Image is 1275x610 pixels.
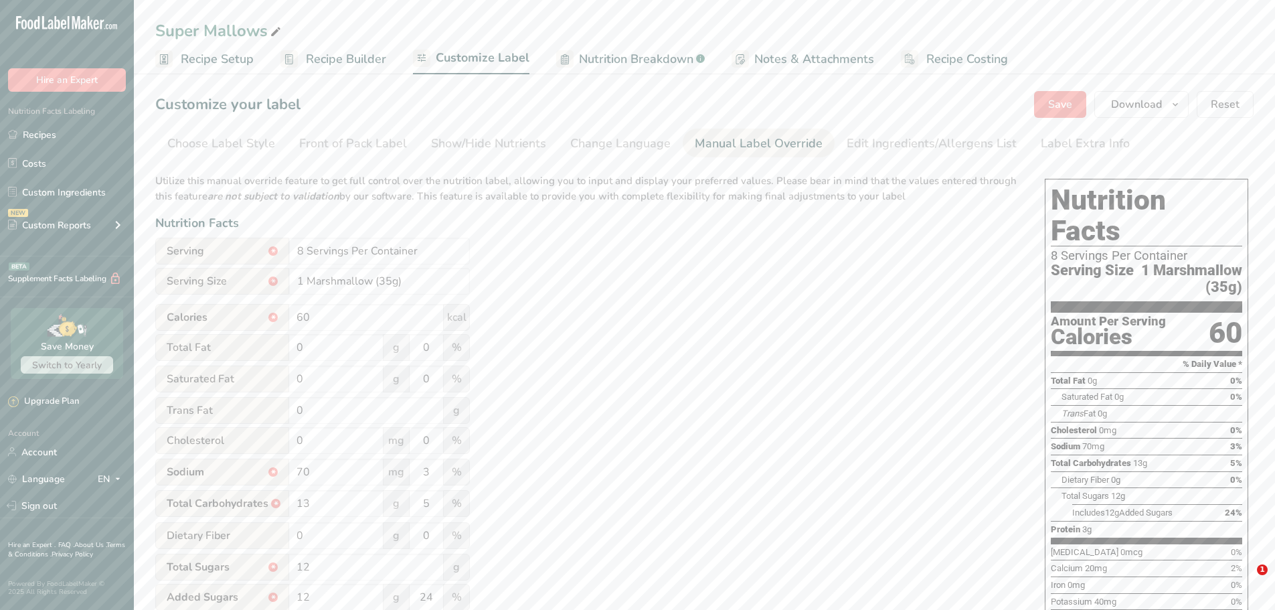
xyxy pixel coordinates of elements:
[443,397,470,424] span: g
[1088,376,1097,386] span: 0g
[155,427,289,454] span: Cholesterol
[383,427,410,454] span: mg
[155,366,289,392] span: Saturated Fat
[1085,563,1107,573] span: 20mg
[155,490,289,517] span: Total Carbohydrates
[1061,408,1084,418] i: Trans
[1133,458,1147,468] span: 13g
[1209,315,1242,351] div: 60
[155,268,289,295] span: Serving Size
[74,540,106,550] a: About Us .
[1230,425,1242,435] span: 0%
[8,540,56,550] a: Hire an Expert .
[155,522,289,549] span: Dietary Fiber
[1082,441,1104,451] span: 70mg
[155,459,289,485] span: Sodium
[1111,96,1162,112] span: Download
[1197,91,1254,118] button: Reset
[1230,458,1242,468] span: 5%
[383,522,410,549] span: g
[1051,547,1118,557] span: [MEDICAL_DATA]
[1082,524,1092,534] span: 3g
[1211,96,1240,112] span: Reset
[695,135,823,153] div: Manual Label Override
[570,135,671,153] div: Change Language
[1120,547,1142,557] span: 0mcg
[8,218,91,232] div: Custom Reports
[732,44,874,74] a: Notes & Attachments
[413,43,529,75] a: Customize Label
[1229,564,1262,597] iframe: Intercom live chat
[280,44,386,74] a: Recipe Builder
[8,209,28,217] div: NEW
[1051,441,1080,451] span: Sodium
[1051,597,1092,607] span: Potassium
[1094,597,1116,607] span: 40mg
[443,459,470,485] span: %
[1051,315,1166,328] div: Amount Per Serving
[8,68,126,92] button: Hire an Expert
[1061,392,1112,402] span: Saturated Fat
[52,550,93,559] a: Privacy Policy
[1072,508,1173,518] span: Includes Added Sugars
[1257,564,1268,575] span: 1
[1114,392,1124,402] span: 0g
[754,50,874,68] span: Notes & Attachments
[443,490,470,517] span: %
[383,334,410,361] span: g
[155,19,284,43] div: Super Mallows
[1051,563,1083,573] span: Calcium
[1061,408,1096,418] span: Fat
[1034,91,1086,118] button: Save
[155,334,289,361] span: Total Fat
[8,395,79,408] div: Upgrade Plan
[443,334,470,361] span: %
[443,366,470,392] span: %
[1051,580,1066,590] span: Iron
[155,165,1018,204] p: Utilize this manual override feature to get full control over the nutrition label, allowing you t...
[21,356,113,374] button: Switch to Yearly
[436,49,529,67] span: Customize Label
[155,238,289,264] span: Serving
[1094,91,1189,118] button: Download
[1111,491,1125,501] span: 12g
[1098,408,1107,418] span: 0g
[901,44,1008,74] a: Recipe Costing
[1061,491,1109,501] span: Total Sugars
[1061,475,1109,485] span: Dietary Fiber
[443,522,470,549] span: %
[1230,441,1242,451] span: 3%
[431,135,546,153] div: Show/Hide Nutrients
[1225,508,1242,518] span: 24%
[8,580,126,596] div: Powered By FoodLabelMaker © 2025 All Rights Reserved
[306,50,386,68] span: Recipe Builder
[1051,262,1134,295] span: Serving Size
[1230,475,1242,485] span: 0%
[1105,508,1119,518] span: 12g
[155,554,289,581] span: Total Sugars
[1051,327,1166,347] div: Calories
[1051,356,1242,372] section: % Daily Value *
[383,366,410,392] span: g
[847,135,1017,153] div: Edit Ingredients/Allergens List
[926,50,1008,68] span: Recipe Costing
[1051,425,1097,435] span: Cholesterol
[579,50,693,68] span: Nutrition Breakdown
[1230,392,1242,402] span: 0%
[98,471,126,487] div: EN
[443,304,470,331] span: kcal
[155,44,254,74] a: Recipe Setup
[9,262,29,271] div: BETA
[299,135,407,153] div: Front of Pack Label
[155,304,289,331] span: Calories
[1231,563,1242,573] span: 2%
[181,50,254,68] span: Recipe Setup
[1068,580,1085,590] span: 0mg
[1111,475,1120,485] span: 0g
[1230,376,1242,386] span: 0%
[1051,249,1242,262] div: 8 Servings Per Container
[1231,547,1242,557] span: 0%
[8,540,125,559] a: Terms & Conditions .
[41,339,94,354] div: Save Money
[383,459,410,485] span: mg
